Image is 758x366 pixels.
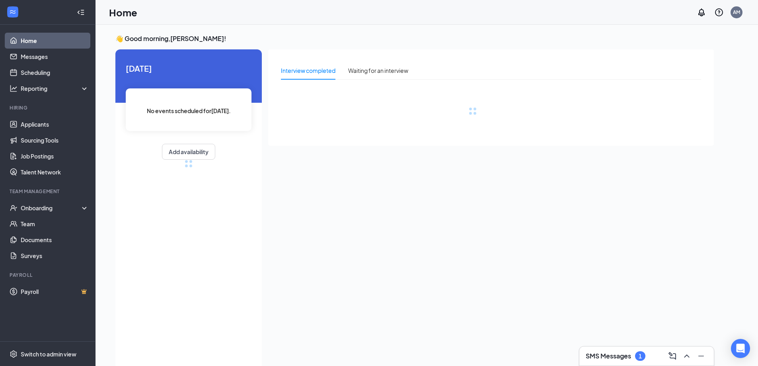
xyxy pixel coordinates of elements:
[10,188,87,195] div: Team Management
[731,339,750,358] div: Open Intercom Messenger
[10,350,18,358] svg: Settings
[77,8,85,16] svg: Collapse
[21,204,82,212] div: Onboarding
[10,104,87,111] div: Hiring
[21,350,76,358] div: Switch to admin view
[185,160,193,168] div: loading meetings...
[714,8,724,17] svg: QuestionInfo
[147,106,231,115] span: No events scheduled for [DATE] .
[21,232,89,248] a: Documents
[21,164,89,180] a: Talent Network
[115,34,714,43] h3: 👋 Good morning, [PERSON_NAME] !
[21,49,89,65] a: Messages
[21,33,89,49] a: Home
[21,116,89,132] a: Applicants
[639,353,642,360] div: 1
[10,204,18,212] svg: UserCheck
[109,6,137,19] h1: Home
[21,216,89,232] a: Team
[9,8,17,16] svg: WorkstreamLogo
[162,144,215,160] button: Add availability
[696,351,706,361] svg: Minimize
[126,62,251,74] span: [DATE]
[21,248,89,264] a: Surveys
[668,351,677,361] svg: ComposeMessage
[586,352,631,360] h3: SMS Messages
[733,9,740,16] div: AM
[21,65,89,80] a: Scheduling
[348,66,408,75] div: Waiting for an interview
[695,350,707,362] button: Minimize
[21,84,89,92] div: Reporting
[10,84,18,92] svg: Analysis
[680,350,693,362] button: ChevronUp
[682,351,692,361] svg: ChevronUp
[281,66,335,75] div: Interview completed
[697,8,706,17] svg: Notifications
[666,350,679,362] button: ComposeMessage
[21,132,89,148] a: Sourcing Tools
[10,272,87,278] div: Payroll
[21,284,89,299] a: PayrollCrown
[21,148,89,164] a: Job Postings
